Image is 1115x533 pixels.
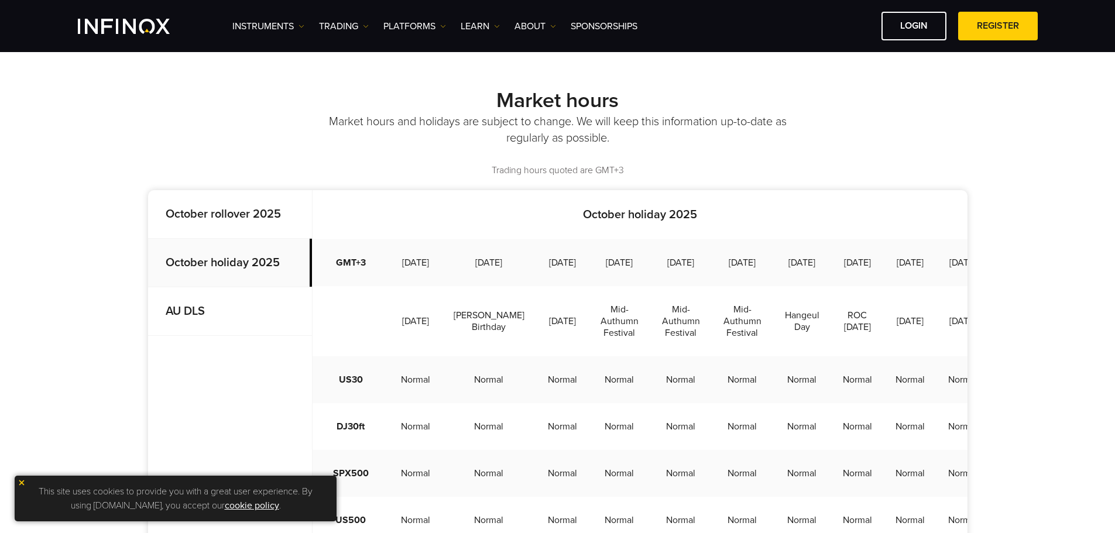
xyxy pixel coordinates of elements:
td: DJ30ft [313,403,389,450]
a: Instruments [232,19,304,33]
p: Trading hours quoted are GMT+3 [148,164,968,177]
td: Normal [712,403,773,450]
a: cookie policy [225,500,279,511]
td: Normal [589,356,650,403]
td: Normal [712,450,773,497]
td: Normal [712,356,773,403]
td: [DATE] [536,239,589,286]
td: GMT+3 [313,239,389,286]
td: Normal [884,356,936,403]
td: [DATE] [936,286,989,356]
td: Normal [589,450,650,497]
td: Normal [773,450,831,497]
p: This site uses cookies to provide you with a great user experience. By using [DOMAIN_NAME], you a... [20,482,331,515]
td: [DATE] [773,239,831,286]
td: [DATE] [589,239,650,286]
td: Normal [936,450,989,497]
td: [DATE] [536,286,589,356]
td: Normal [536,450,589,497]
strong: October holiday 2025 [583,208,697,222]
td: Normal [650,356,712,403]
td: Mid-Authumn Festival [650,286,712,356]
img: yellow close icon [18,479,26,487]
a: REGISTER [958,12,1038,40]
td: [DATE] [650,239,712,286]
td: Normal [389,356,442,403]
td: Normal [589,403,650,450]
td: Normal [936,403,989,450]
td: Normal [389,403,442,450]
p: Market hours and holidays are subject to change. We will keep this information up-to-date as regu... [327,114,789,146]
td: [DATE] [442,239,536,286]
td: [PERSON_NAME] Birthday [442,286,536,356]
td: [DATE] [831,239,884,286]
a: ABOUT [514,19,556,33]
td: Normal [831,356,884,403]
td: Normal [773,403,831,450]
td: [DATE] [389,286,442,356]
td: Normal [442,403,536,450]
a: SPONSORSHIPS [571,19,637,33]
td: [DATE] [936,239,989,286]
td: SPX500 [313,450,389,497]
td: Mid-Authumn Festival [589,286,650,356]
a: TRADING [319,19,369,33]
td: Normal [536,403,589,450]
td: Normal [936,356,989,403]
a: LOGIN [881,12,946,40]
a: INFINOX Logo [78,19,197,34]
strong: October holiday 2025 [166,256,280,270]
a: PLATFORMS [383,19,446,33]
td: Mid-Authumn Festival [712,286,773,356]
td: [DATE] [389,239,442,286]
td: Normal [650,450,712,497]
a: Learn [461,19,500,33]
td: Normal [884,403,936,450]
td: ROC [DATE] [831,286,884,356]
td: Normal [773,356,831,403]
td: Normal [831,450,884,497]
td: Normal [536,356,589,403]
td: US30 [313,356,389,403]
td: Normal [442,356,536,403]
td: Normal [389,450,442,497]
strong: Market hours [496,88,619,113]
td: Normal [650,403,712,450]
strong: October rollover 2025 [166,207,281,221]
td: Normal [442,450,536,497]
td: Normal [831,403,884,450]
td: Hangeul Day [773,286,831,356]
td: [DATE] [712,239,773,286]
td: Normal [884,450,936,497]
strong: AU DLS [166,304,205,318]
td: [DATE] [884,239,936,286]
td: [DATE] [884,286,936,356]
